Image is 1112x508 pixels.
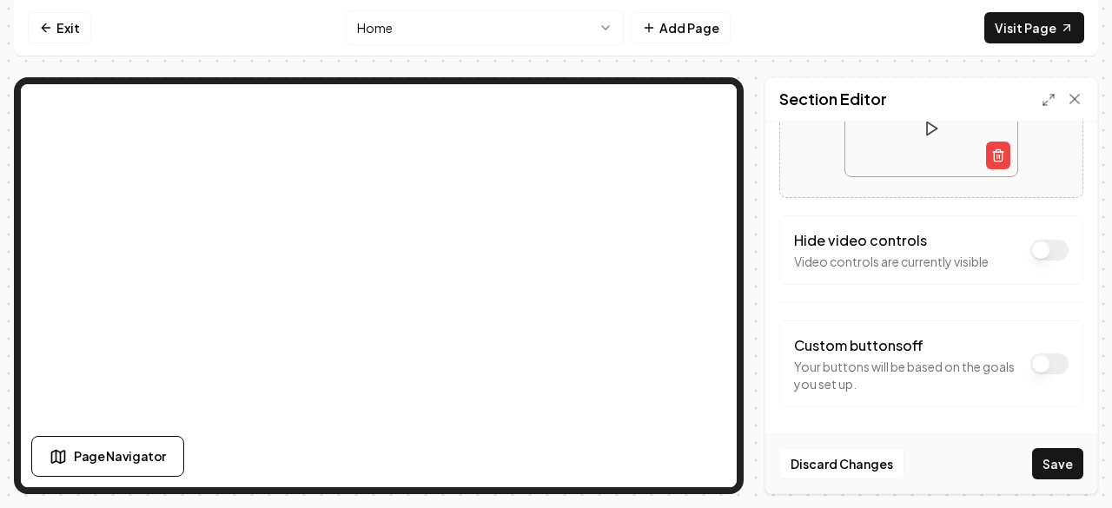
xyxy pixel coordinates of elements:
a: Exit [28,12,91,43]
button: Discard Changes [779,448,904,479]
button: Save [1032,448,1083,479]
button: Add Page [631,12,731,43]
a: Visit Page [984,12,1084,43]
label: Custom buttons off [794,336,923,354]
button: Page Navigator [31,436,184,477]
h2: Section Editor [779,87,887,111]
span: Page Navigator [74,447,166,465]
p: Video controls are currently visible [794,253,989,270]
p: Your buttons will be based on the goals you set up. [794,358,1022,393]
label: Hide video controls [794,231,927,249]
